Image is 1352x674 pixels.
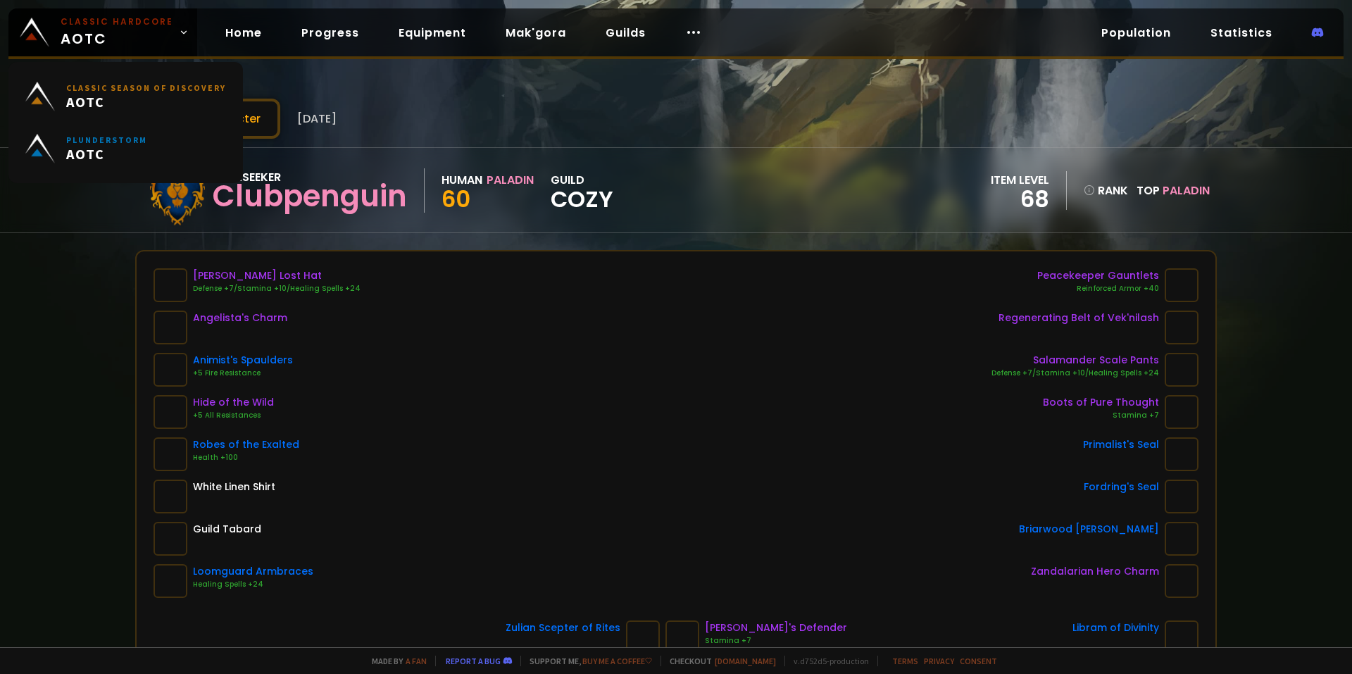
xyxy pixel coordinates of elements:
[193,268,361,283] div: [PERSON_NAME] Lost Hat
[991,353,1159,368] div: Salamander Scale Pants
[193,564,313,579] div: Loomguard Armbraces
[1083,437,1159,452] div: Primalist's Seal
[1165,620,1198,654] img: item-23201
[154,564,187,598] img: item-13969
[8,8,197,56] a: Classic HardcoreAOTC
[506,620,620,635] div: Zulian Scepter of Rites
[494,18,577,47] a: Mak'gora
[406,656,427,666] a: a fan
[960,656,997,666] a: Consent
[154,268,187,302] img: item-21615
[1031,564,1159,579] div: Zandalarian Hero Charm
[520,656,652,666] span: Support me,
[1165,268,1198,302] img: item-20264
[193,311,287,325] div: Angelista's Charm
[154,395,187,429] img: item-18510
[1165,395,1198,429] img: item-19437
[290,18,370,47] a: Progress
[17,123,234,175] a: PlunderstormAOTC
[61,15,173,49] span: AOTC
[387,18,477,47] a: Equipment
[1084,182,1128,199] div: rank
[665,620,699,654] img: item-17106
[582,656,652,666] a: Buy me a coffee
[446,656,501,666] a: Report a bug
[61,15,173,28] small: Classic Hardcore
[442,183,470,215] span: 60
[363,656,427,666] span: Made by
[154,522,187,556] img: item-5976
[1072,620,1159,635] div: Libram of Divinity
[1090,18,1182,47] a: Population
[193,579,313,590] div: Healing Spells +24
[892,656,918,666] a: Terms
[193,353,293,368] div: Animist's Spaulders
[924,656,954,666] a: Privacy
[1165,522,1198,556] img: item-12930
[442,171,482,189] div: Human
[1165,564,1198,598] img: item-19950
[213,186,407,207] div: Clubpenguin
[213,168,407,186] div: Soulseeker
[154,480,187,513] img: item-2576
[1165,437,1198,471] img: item-19863
[1043,395,1159,410] div: Boots of Pure Thought
[193,522,261,537] div: Guild Tabard
[705,620,847,635] div: [PERSON_NAME]'s Defender
[154,353,187,387] img: item-19928
[1137,182,1210,199] div: Top
[1165,311,1198,344] img: item-21609
[594,18,657,47] a: Guilds
[1165,480,1198,513] img: item-16058
[991,189,1049,210] div: 68
[193,410,274,421] div: +5 All Resistances
[193,452,299,463] div: Health +100
[1165,353,1198,387] img: item-18875
[193,368,293,379] div: +5 Fire Resistance
[154,311,187,344] img: item-21690
[551,189,613,210] span: Cozy
[193,480,275,494] div: White Linen Shirt
[1043,410,1159,421] div: Stamina +7
[999,311,1159,325] div: Regenerating Belt of Vek'nilash
[626,620,660,654] img: item-22713
[1037,283,1159,294] div: Reinforced Armor +40
[991,171,1049,189] div: item level
[154,437,187,471] img: item-13346
[1019,522,1159,537] div: Briarwood [PERSON_NAME]
[1199,18,1284,47] a: Statistics
[705,635,847,647] div: Stamina +7
[297,110,337,127] span: [DATE]
[66,135,147,145] small: Plunderstorm
[487,171,534,189] div: Paladin
[214,18,273,47] a: Home
[1163,182,1210,199] span: Paladin
[193,395,274,410] div: Hide of the Wild
[551,171,613,210] div: guild
[715,656,776,666] a: [DOMAIN_NAME]
[1037,268,1159,283] div: Peacekeeper Gauntlets
[991,368,1159,379] div: Defense +7/Stamina +10/Healing Spells +24
[661,656,776,666] span: Checkout
[784,656,869,666] span: v. d752d5 - production
[193,283,361,294] div: Defense +7/Stamina +10/Healing Spells +24
[66,145,147,163] span: AOTC
[66,82,226,93] small: Classic Season of Discovery
[66,93,226,111] span: AOTC
[193,437,299,452] div: Robes of the Exalted
[17,70,234,123] a: Classic Season of DiscoveryAOTC
[1084,480,1159,494] div: Fordring's Seal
